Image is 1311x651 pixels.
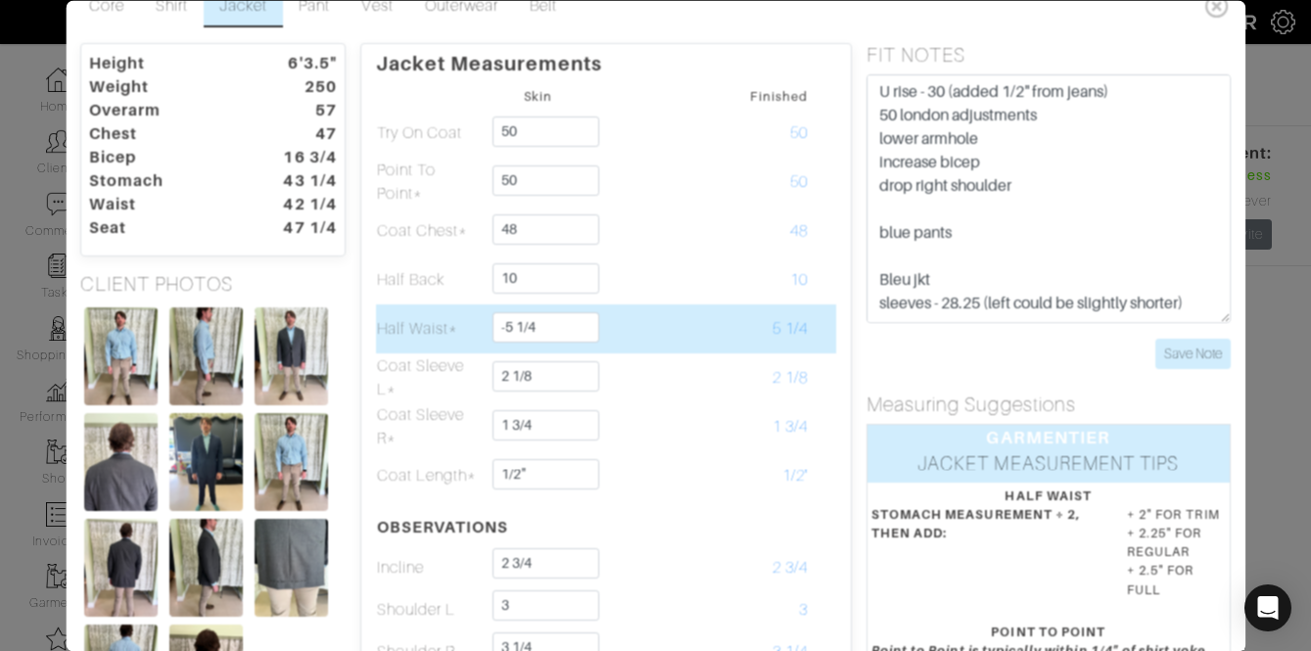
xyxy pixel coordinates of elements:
[376,44,836,75] p: Jacket Measurements
[857,505,1112,607] dt: STOMACH MEASUREMENT ÷ 2, THEN ADD:
[74,75,259,99] dt: Weight
[255,307,328,405] img: JFm5Vp6GEVHkPUK1GPZNgR8u
[866,393,1231,416] h5: Measuring Suggestions
[255,519,328,617] img: zynHR3Xg1jppn2PNQDQ95BDd
[169,413,243,511] img: Xv8FSmxkuBgkdEeKdC5N2Ai5
[376,451,485,500] td: Coat Length*
[524,89,552,104] small: Skin
[84,519,158,617] img: JrsQzqvbFmewnbSn7fZEdYSq
[259,193,351,216] dt: 42 1/4
[867,450,1230,483] div: JACKET MEASUREMENT TIPS
[376,109,485,158] td: Try On Coat
[376,402,485,451] td: Coat Sleeve R*
[259,169,351,193] dt: 43 1/4
[259,99,351,122] dt: 57
[74,52,259,75] dt: Height
[773,418,808,436] span: 1 3/4
[74,122,259,146] dt: Chest
[74,193,259,216] dt: Waist
[259,52,351,75] dt: 6'3.5"
[84,413,158,511] img: 9mumH2fc9wLmbUQLbeqPN986
[376,304,485,353] td: Half Waist*
[790,173,808,191] span: 50
[376,500,485,547] th: OBSERVATIONS
[867,425,1230,450] div: GARMENTIER
[773,320,808,338] span: 5 1/4
[871,623,1226,641] div: POINT TO POINT
[376,256,485,304] td: Half Back
[790,222,808,240] span: 48
[259,75,351,99] dt: 250
[259,216,351,240] dt: 47 1/4
[866,74,1231,323] textarea: U rise - 30 (added 1/2" from jeans) 50 london adjustments lower armhole increase bicep drop right...
[1155,339,1231,369] input: Save Note
[376,158,485,207] td: Point To Point*
[751,89,808,104] small: Finished
[80,272,346,296] h5: CLIENT PHOTOS
[376,353,485,402] td: Coat Sleeve L*
[376,589,485,631] td: Shoulder L
[790,271,808,289] span: 10
[169,519,243,617] img: kSJYuYg9omvCij4CzQE43SuC
[169,307,243,405] img: pjEg6uwxpXFQ8Dv4ubZMPvHq
[74,146,259,169] dt: Bicep
[74,169,259,193] dt: Stomach
[376,207,485,256] td: Coat Chest*
[1244,584,1291,631] div: Open Intercom Messenger
[1112,505,1241,599] dd: + 2" FOR TRIM + 2.25" FOR REGULAR + 2.5" FOR FULL
[790,124,808,142] span: 50
[74,216,259,240] dt: Seat
[866,43,1231,67] h5: FIT NOTES
[871,487,1226,505] div: HALF WAIST
[773,560,808,578] span: 2 3/4
[84,307,158,405] img: wZRDUXePupBwg355KNur35m6
[255,413,328,511] img: 8TrKTf2GgR7yctmnc4UjWLn7
[782,467,808,485] span: 1/2"
[376,547,485,589] td: Incline
[259,122,351,146] dt: 47
[799,602,808,620] span: 3
[74,99,259,122] dt: Overarm
[773,369,808,387] span: 2 1/8
[259,146,351,169] dt: 16 3/4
